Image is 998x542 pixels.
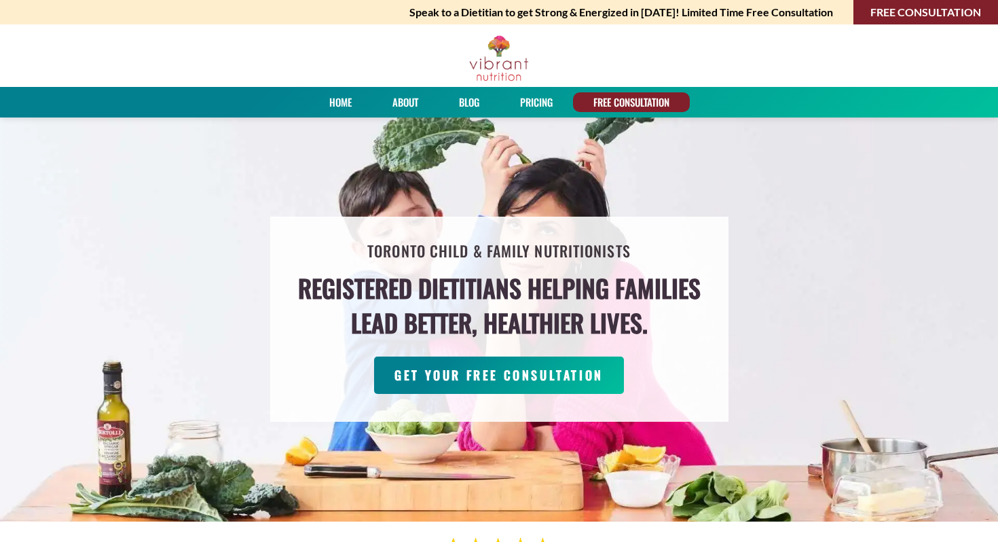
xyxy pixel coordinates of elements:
a: FREE CONSULTATION [589,92,674,112]
strong: Speak to a Dietitian to get Strong & Energized in [DATE]! Limited Time Free Consultation [409,3,833,22]
a: Blog [454,92,484,112]
h2: Toronto Child & Family Nutritionists [367,238,631,265]
a: Home [325,92,356,112]
a: PRICING [515,92,557,112]
a: GET YOUR FREE CONSULTATION [374,357,624,394]
img: Vibrant Nutrition [468,35,529,82]
a: About [388,92,423,112]
h4: Registered Dietitians helping families lead better, healthier lives. [298,271,701,340]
